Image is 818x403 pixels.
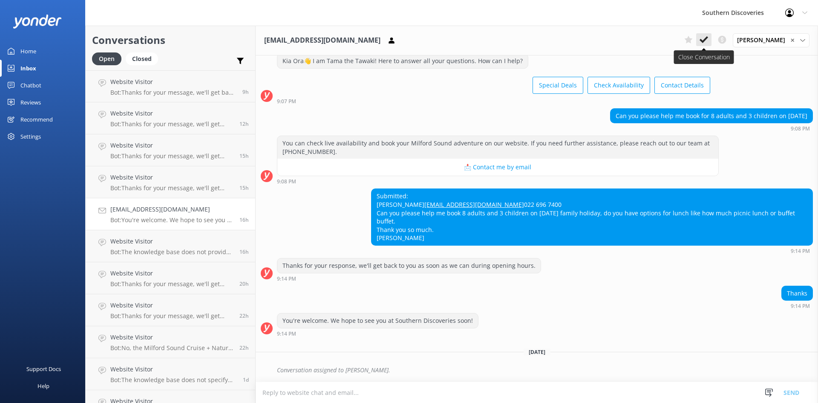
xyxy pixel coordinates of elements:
[277,258,541,273] div: Thanks for your response, we'll get back to you as soon as we can during opening hours.
[261,363,813,377] div: 2025-09-23T01:10:20.597
[110,89,236,96] p: Bot: Thanks for your message, we'll get back to you as soon as we can. You're also welcome to kee...
[92,54,126,63] a: Open
[20,43,36,60] div: Home
[86,70,255,102] a: Website VisitorBot:Thanks for your message, we'll get back to you as soon as we can. You're also ...
[110,312,233,320] p: Bot: Thanks for your message, we'll get back to you as soon as we can. You're also welcome to kee...
[110,280,233,288] p: Bot: Thanks for your message, we'll get back to you as soon as we can. You're also welcome to kee...
[277,331,296,336] strong: 9:14 PM
[239,120,249,128] span: Sep 23 2025 12:47am (UTC +12:00) Pacific/Auckland
[791,249,810,254] strong: 9:14 PM
[92,52,121,65] div: Open
[533,77,583,94] button: Special Deals
[264,35,380,46] h3: [EMAIL_ADDRESS][DOMAIN_NAME]
[611,109,812,123] div: Can you please help me book for 8 adults and 3 children on [DATE]
[277,54,528,68] div: Kia Ora👋 I am Tama the Tawaki! Here to answer all your questions. How can I help?
[110,205,233,214] h4: [EMAIL_ADDRESS][DOMAIN_NAME]
[86,262,255,294] a: Website VisitorBot:Thanks for your message, we'll get back to you as soon as we can. You're also ...
[277,179,296,184] strong: 9:08 PM
[654,77,710,94] button: Contact Details
[610,125,813,131] div: Sep 22 2025 09:08pm (UTC +12:00) Pacific/Auckland
[26,360,61,377] div: Support Docs
[126,54,162,63] a: Closed
[110,248,233,256] p: Bot: The knowledge base does not provide specific information about purchasing a Cascade Room upg...
[86,294,255,326] a: Website VisitorBot:Thanks for your message, we'll get back to you as soon as we can. You're also ...
[86,166,255,198] a: Website VisitorBot:Thanks for your message, we'll get back to you as soon as we can. You're also ...
[790,36,795,44] span: ✕
[86,134,255,166] a: Website VisitorBot:Thanks for your message, we'll get back to you as soon as we can. You're also ...
[524,348,550,356] span: [DATE]
[86,358,255,390] a: Website VisitorBot:The knowledge base does not specify any seasonal restrictions for the "To Kai"...
[242,88,249,96] span: Sep 23 2025 03:46am (UTC +12:00) Pacific/Auckland
[110,141,233,150] h4: Website Visitor
[110,269,233,278] h4: Website Visitor
[277,331,478,336] div: Sep 22 2025 09:14pm (UTC +12:00) Pacific/Auckland
[371,248,813,254] div: Sep 22 2025 09:14pm (UTC +12:00) Pacific/Auckland
[86,326,255,358] a: Website VisitorBot:No, the Milford Sound Cruise + Nature Walk is by self-drive only, and there is...
[372,189,812,245] div: Submitted: [PERSON_NAME] 022 696 7400 Can you please help me book 8 adults and 3 children on [DAT...
[424,200,524,209] a: [EMAIL_ADDRESS][DOMAIN_NAME]
[277,276,296,281] strong: 9:14 PM
[86,102,255,134] a: Website VisitorBot:Thanks for your message, we'll get back to you as soon as we can. You're also ...
[791,304,810,309] strong: 9:14 PM
[110,365,236,374] h4: Website Visitor
[110,376,236,384] p: Bot: The knowledge base does not specify any seasonal restrictions for the "To Kai" Buffet, so it...
[239,248,249,255] span: Sep 22 2025 08:43pm (UTC +12:00) Pacific/Auckland
[239,152,249,159] span: Sep 22 2025 10:08pm (UTC +12:00) Pacific/Auckland
[733,33,809,47] div: Assign User
[277,99,296,104] strong: 9:07 PM
[110,216,233,224] p: Bot: You're welcome. We hope to see you at Southern Discoveries soon!
[791,126,810,131] strong: 9:08 PM
[782,286,812,301] div: Thanks
[92,32,249,48] h2: Conversations
[110,173,233,182] h4: Website Visitor
[20,60,36,77] div: Inbox
[737,35,790,45] span: [PERSON_NAME]
[110,120,233,128] p: Bot: Thanks for your message, we'll get back to you as soon as we can. You're also welcome to kee...
[20,77,41,94] div: Chatbot
[110,237,233,246] h4: Website Visitor
[110,109,233,118] h4: Website Visitor
[20,94,41,111] div: Reviews
[277,275,541,281] div: Sep 22 2025 09:14pm (UTC +12:00) Pacific/Auckland
[277,136,718,159] div: You can check live availability and book your Milford Sound adventure on our website. If you need...
[239,216,249,223] span: Sep 22 2025 09:14pm (UTC +12:00) Pacific/Auckland
[277,178,719,184] div: Sep 22 2025 09:08pm (UTC +12:00) Pacific/Auckland
[277,98,710,104] div: Sep 22 2025 09:07pm (UTC +12:00) Pacific/Auckland
[239,280,249,287] span: Sep 22 2025 04:48pm (UTC +12:00) Pacific/Auckland
[110,344,233,352] p: Bot: No, the Milford Sound Cruise + Nature Walk is by self-drive only, and there is no option to ...
[86,230,255,262] a: Website VisitorBot:The knowledge base does not provide specific information about purchasing a Ca...
[110,333,233,342] h4: Website Visitor
[239,184,249,191] span: Sep 22 2025 09:32pm (UTC +12:00) Pacific/Auckland
[13,14,62,29] img: yonder-white-logo.png
[243,376,249,383] span: Sep 22 2025 10:57am (UTC +12:00) Pacific/Auckland
[126,52,158,65] div: Closed
[110,184,233,192] p: Bot: Thanks for your message, we'll get back to you as soon as we can. You're also welcome to kee...
[277,313,478,328] div: You're welcome. We hope to see you at Southern Discoveries soon!
[239,344,249,351] span: Sep 22 2025 02:48pm (UTC +12:00) Pacific/Auckland
[110,77,236,87] h4: Website Visitor
[20,111,53,128] div: Recommend
[37,377,49,394] div: Help
[588,77,650,94] button: Check Availability
[239,312,249,319] span: Sep 22 2025 02:56pm (UTC +12:00) Pacific/Auckland
[86,198,255,230] a: [EMAIL_ADDRESS][DOMAIN_NAME]Bot:You're welcome. We hope to see you at Southern Discoveries soon!16h
[781,303,813,309] div: Sep 22 2025 09:14pm (UTC +12:00) Pacific/Auckland
[110,152,233,160] p: Bot: Thanks for your message, we'll get back to you as soon as we can. You're also welcome to kee...
[20,128,41,145] div: Settings
[277,159,718,176] button: 📩 Contact me by email
[110,301,233,310] h4: Website Visitor
[277,363,813,377] div: Conversation assigned to [PERSON_NAME].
